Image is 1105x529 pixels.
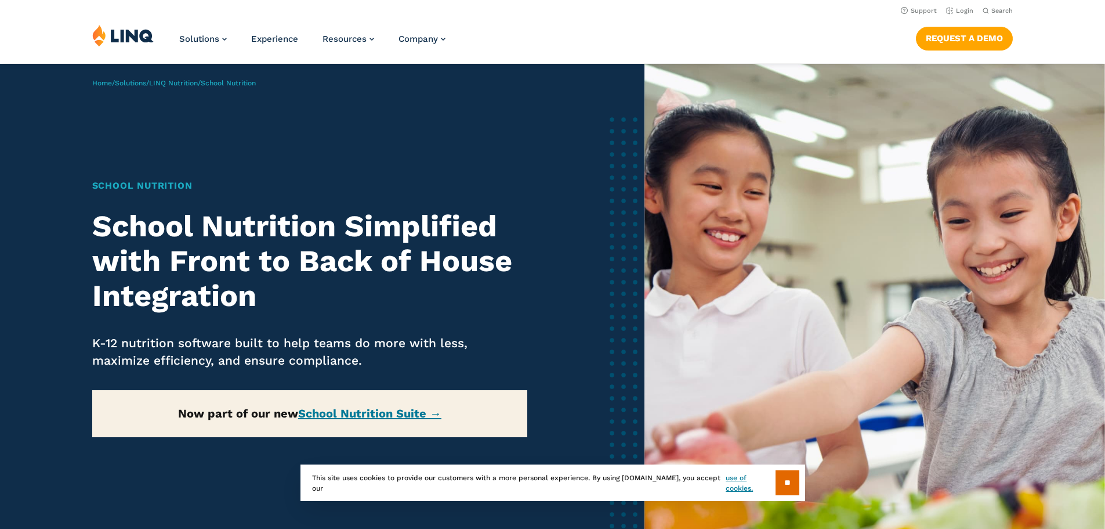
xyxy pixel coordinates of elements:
nav: Primary Navigation [179,24,445,63]
span: School Nutrition [201,79,256,87]
a: Solutions [115,79,146,87]
h1: School Nutrition [92,179,528,193]
a: use of cookies. [726,473,775,494]
a: Solutions [179,34,227,44]
a: Experience [251,34,298,44]
a: Login [946,7,973,15]
span: / / / [92,79,256,87]
a: Resources [323,34,374,44]
div: This site uses cookies to provide our customers with a more personal experience. By using [DOMAIN... [300,465,805,501]
nav: Button Navigation [916,24,1013,50]
span: Company [398,34,438,44]
a: Support [901,7,937,15]
h2: School Nutrition Simplified with Front to Back of House Integration [92,209,528,313]
p: K-12 nutrition software built to help teams do more with less, maximize efficiency, and ensure co... [92,334,528,369]
a: School Nutrition Suite → [298,406,441,420]
span: Resources [323,34,367,44]
a: Request a Demo [916,27,1013,50]
a: Home [92,79,112,87]
a: Company [398,34,445,44]
img: LINQ | K‑12 Software [92,24,154,46]
a: LINQ Nutrition [149,79,198,87]
span: Solutions [179,34,219,44]
span: Search [991,7,1013,15]
button: Open Search Bar [983,6,1013,15]
strong: Now part of our new [178,406,441,420]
